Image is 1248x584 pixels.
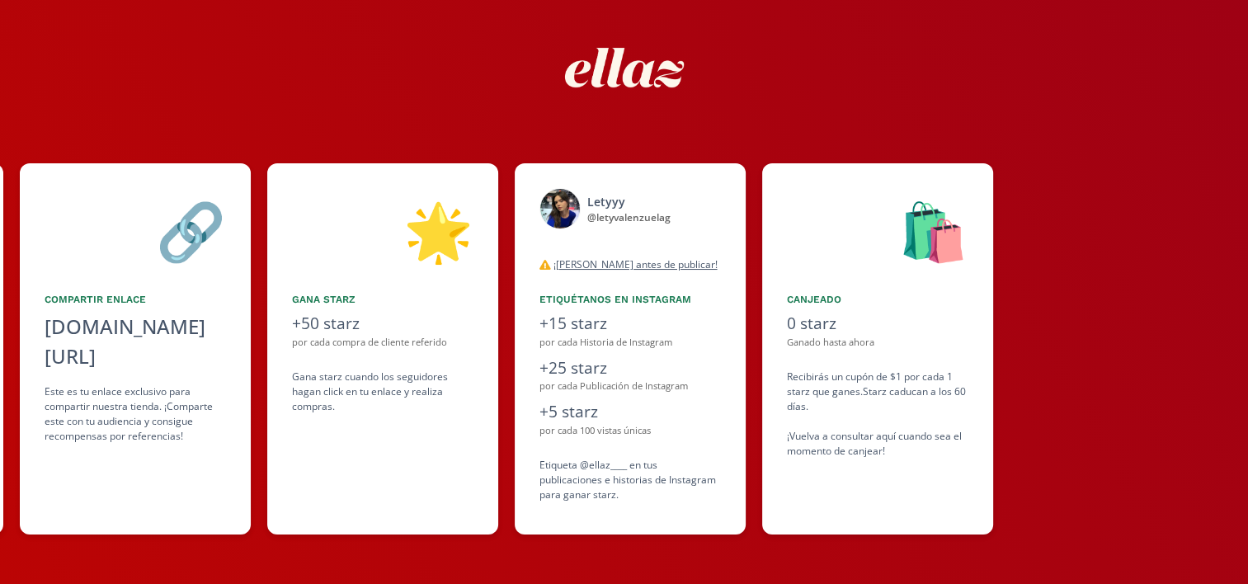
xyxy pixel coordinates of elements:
[587,193,671,210] div: Letyyy
[292,370,473,414] div: Gana starz cuando los seguidores hagan click en tu enlace y realiza compras .
[45,384,226,444] div: Este es tu enlace exclusivo para compartir nuestra tienda. ¡Comparte este con tu audiencia y cons...
[292,336,473,350] div: por cada compra de cliente referido
[292,312,473,336] div: +50 starz
[539,400,721,424] div: +5 starz
[787,336,968,350] div: Ganado hasta ahora
[787,312,968,336] div: 0 starz
[539,458,721,502] div: Etiqueta @ellaz____ en tus publicaciones e historias de Instagram para ganar starz.
[292,188,473,272] div: 🌟
[539,188,581,229] img: 338932694_541354351489448_6921713302600605078_n.jpg
[787,370,968,459] div: Recibirás un cupón de $1 por cada 1 starz que ganes. Starz caducan a los 60 días. ¡Vuelva a consu...
[553,257,718,271] u: ¡[PERSON_NAME] antes de publicar!
[787,292,968,307] div: Canjeado
[45,188,226,272] div: 🔗
[539,379,721,393] div: por cada Publicación de Instagram
[539,292,721,307] div: Etiquétanos en Instagram
[787,188,968,272] div: 🛍️
[539,312,721,336] div: +15 starz
[45,292,226,307] div: Compartir Enlace
[539,424,721,438] div: por cada 100 vistas únicas
[539,336,721,350] div: por cada Historia de Instagram
[539,356,721,380] div: +25 starz
[587,210,671,225] div: @ letyvalenzuelag
[292,292,473,307] div: Gana starz
[45,312,226,371] div: [DOMAIN_NAME][URL]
